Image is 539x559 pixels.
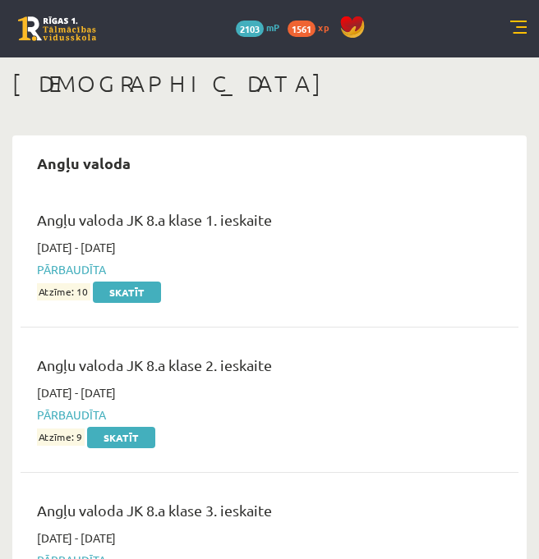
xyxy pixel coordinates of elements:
[37,428,85,446] span: Atzīme: 9
[37,529,116,547] span: [DATE] - [DATE]
[37,499,477,529] div: Angļu valoda JK 8.a klase 3. ieskaite
[318,21,329,34] span: xp
[87,427,155,448] a: Skatīt
[236,21,264,37] span: 2103
[37,354,477,384] div: Angļu valoda JK 8.a klase 2. ieskaite
[37,239,116,256] span: [DATE] - [DATE]
[37,208,477,239] div: Angļu valoda JK 8.a klase 1. ieskaite
[37,406,477,424] span: Pārbaudīta
[37,384,116,401] span: [DATE] - [DATE]
[37,261,477,278] span: Pārbaudīta
[266,21,279,34] span: mP
[288,21,316,37] span: 1561
[12,70,527,98] h1: [DEMOGRAPHIC_DATA]
[21,144,147,182] h2: Angļu valoda
[93,282,161,303] a: Skatīt
[37,283,90,300] span: Atzīme: 10
[288,21,337,34] a: 1561 xp
[18,16,96,41] a: Rīgas 1. Tālmācības vidusskola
